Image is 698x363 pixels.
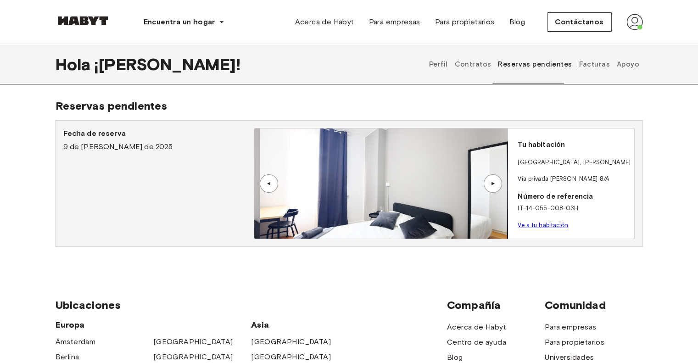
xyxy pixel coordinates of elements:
font: Vía privada [PERSON_NAME] 8/A [518,175,609,182]
font: Contratos [454,60,491,68]
font: Fecha de reserva [63,129,126,138]
font: [GEOGRAPHIC_DATA] [251,352,331,361]
font: Tu habitación [518,140,565,149]
button: Contáctanos [547,12,611,32]
a: Ve a tu habitación [518,222,568,229]
a: Para propietarios [428,13,502,31]
a: [GEOGRAPHIC_DATA] [153,336,233,347]
font: IT-14-055-008-03H [518,205,578,212]
a: Centro de ayuda [447,337,506,348]
font: Para propietarios [545,338,604,346]
font: [GEOGRAPHIC_DATA] [153,337,233,346]
font: Perfil [429,60,448,68]
font: Reservas pendientes [498,60,572,68]
font: Para propietarios [435,17,495,26]
font: ! [236,54,240,74]
a: [GEOGRAPHIC_DATA] [251,352,331,363]
font: Contáctanos [555,17,603,26]
font: Comunidad [545,298,605,312]
button: Encuentra un hogar [136,13,232,31]
font: Ámsterdam [56,337,96,346]
font: Encuentra un hogar [144,17,215,26]
a: Blog [447,352,463,363]
font: Blog [509,17,525,26]
font: Para empresas [369,17,420,26]
a: [GEOGRAPHIC_DATA] [153,352,233,363]
font: [GEOGRAPHIC_DATA] [518,159,580,166]
a: [GEOGRAPHIC_DATA] [251,336,331,347]
font: ▲ [265,181,272,186]
div: pestañas de perfil de usuario [425,44,642,84]
a: Universidades [545,352,594,363]
font: 9 de [PERSON_NAME] de 2025 [63,142,173,151]
a: Para propietarios [545,337,604,348]
font: , [PERSON_NAME] [580,159,631,166]
font: Hola [56,54,91,74]
font: ¡[PERSON_NAME] [94,54,236,74]
a: Ámsterdam [56,336,96,347]
font: ▲ [490,181,497,186]
img: Habyt [56,16,111,25]
font: Compañía [447,298,501,312]
font: Acerca de Habyt [447,323,506,331]
font: Ubicaciones [56,298,121,312]
font: Blog [447,353,463,362]
font: [GEOGRAPHIC_DATA] [153,352,233,361]
font: Asia [251,320,269,330]
font: Centro de ayuda [447,338,506,346]
font: Apoyo [617,60,639,68]
a: Berlina [56,352,79,363]
font: Para empresas [545,323,596,331]
font: Reservas pendientes [56,99,168,112]
font: Facturas [579,60,609,68]
a: Blog [502,13,532,31]
font: Acerca de Habyt [295,17,354,26]
font: [GEOGRAPHIC_DATA] [251,337,331,346]
font: Berlina [56,352,79,361]
a: Acerca de Habyt [447,322,506,333]
img: avatar [626,14,643,30]
font: Número de referencia [518,192,593,201]
a: Para empresas [361,13,427,31]
a: Para empresas [545,322,596,333]
img: Imagen de la habitación [260,128,513,239]
a: Acerca de Habyt [287,13,361,31]
font: Europa [56,320,85,330]
font: Universidades [545,353,594,362]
